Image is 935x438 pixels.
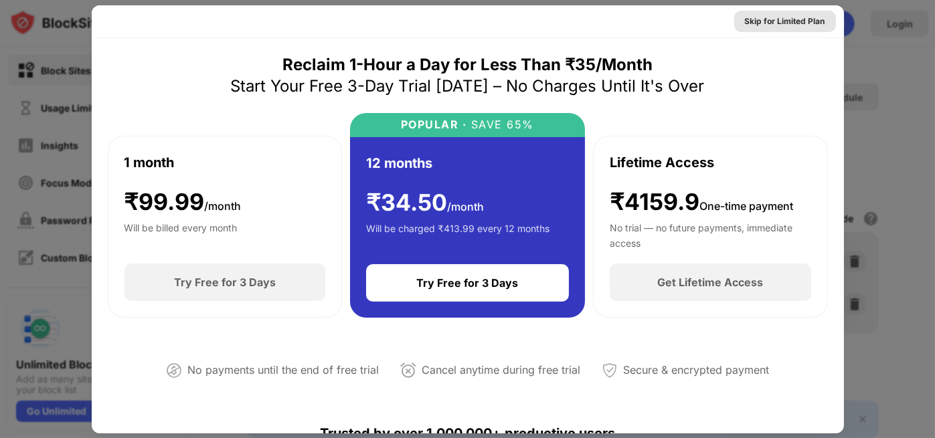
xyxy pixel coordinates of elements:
[400,362,416,378] img: cancel-anytime
[205,199,242,213] span: /month
[124,152,175,173] div: 1 month
[657,276,763,289] div: Get Lifetime Access
[174,276,276,289] div: Try Free for 3 Days
[699,199,793,213] span: One-time payment
[602,362,618,378] img: secured-payment
[124,221,238,247] div: Will be billed every month
[166,362,182,378] img: not-paying
[417,276,519,290] div: Try Free for 3 Days
[623,360,769,380] div: Secure & encrypted payment
[366,221,549,248] div: Will be charged ₹413.99 every 12 months
[467,118,535,131] div: SAVE 65%
[124,189,242,216] div: ₹ 99.99
[422,360,580,380] div: Cancel anytime during free trial
[610,152,714,173] div: Lifetime Access
[366,189,484,217] div: ₹ 34.50
[745,15,825,28] div: Skip for Limited Plan
[610,221,811,247] div: No trial — no future payments, immediate access
[187,360,379,380] div: No payments until the end of free trial
[447,200,484,213] span: /month
[282,54,653,76] div: Reclaim 1-Hour a Day for Less Than ₹35/Month
[401,118,467,131] div: POPULAR ·
[231,76,705,97] div: Start Your Free 3-Day Trial [DATE] – No Charges Until It's Over
[366,153,432,173] div: 12 months
[610,189,793,216] div: ₹4159.9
